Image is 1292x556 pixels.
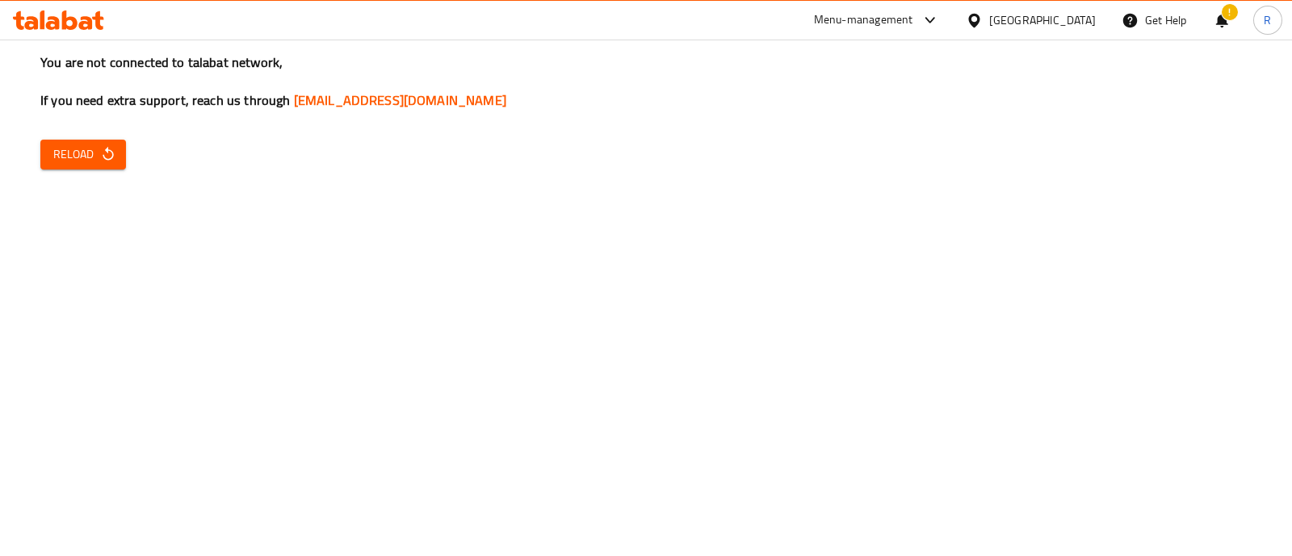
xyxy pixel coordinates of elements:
a: [EMAIL_ADDRESS][DOMAIN_NAME] [294,88,506,112]
h3: You are not connected to talabat network, If you need extra support, reach us through [40,53,1252,110]
span: Reload [53,144,113,165]
div: Menu-management [814,10,913,30]
button: Reload [40,140,126,169]
div: [GEOGRAPHIC_DATA] [989,11,1096,29]
span: R [1264,11,1271,29]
